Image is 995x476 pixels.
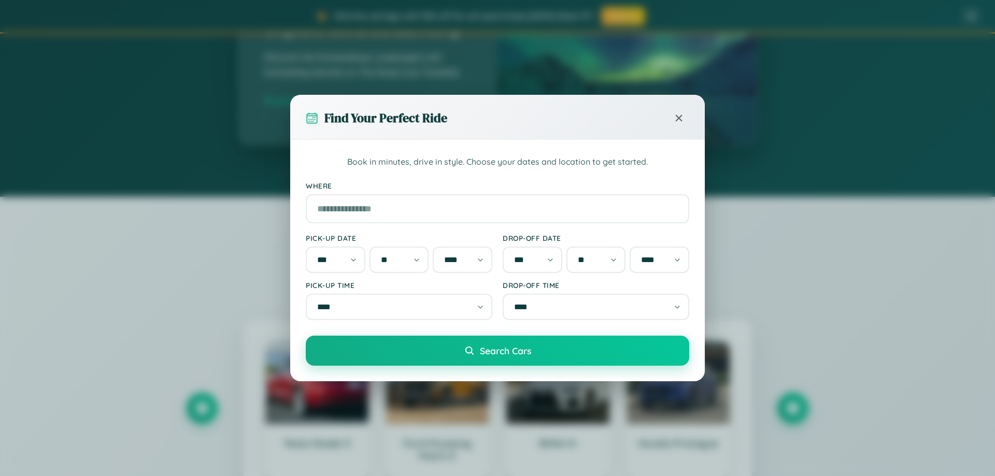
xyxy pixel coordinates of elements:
[503,234,689,242] label: Drop-off Date
[324,109,447,126] h3: Find Your Perfect Ride
[306,155,689,169] p: Book in minutes, drive in style. Choose your dates and location to get started.
[306,281,492,290] label: Pick-up Time
[306,336,689,366] button: Search Cars
[480,345,531,356] span: Search Cars
[306,234,492,242] label: Pick-up Date
[306,181,689,190] label: Where
[503,281,689,290] label: Drop-off Time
